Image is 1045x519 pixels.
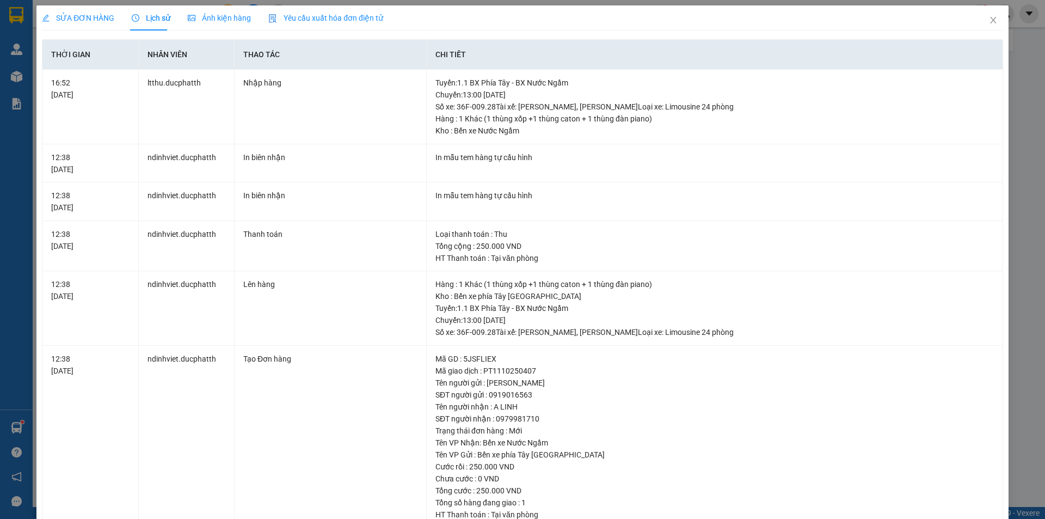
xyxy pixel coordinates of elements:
[139,182,235,221] td: ndinhviet.ducphatth
[435,252,994,264] div: HT Thanh toán : Tại văn phòng
[435,302,994,338] div: Tuyến : 1.1 BX Phía Tây - BX Nước Ngầm Chuyến: 13:00 [DATE] Số xe: 36F-009.28 Tài xế: [PERSON_NAM...
[989,16,998,25] span: close
[435,278,994,290] div: Hàng : 1 Khác (1 thùng xốp +1 thùng caton + 1 thùng đàn piano)
[435,290,994,302] div: Kho : Bến xe phía Tây [GEOGRAPHIC_DATA]
[243,353,417,365] div: Tạo Đơn hàng
[139,40,235,70] th: Nhân viên
[435,473,994,485] div: Chưa cước : 0 VND
[42,14,114,22] span: SỬA ĐƠN HÀNG
[188,14,195,22] span: picture
[268,14,383,22] span: Yêu cầu xuất hóa đơn điện tử
[42,40,138,70] th: Thời gian
[435,365,994,377] div: Mã giao dịch : PT1110250407
[435,228,994,240] div: Loại thanh toán : Thu
[435,413,994,425] div: SĐT người nhận : 0979981710
[51,278,129,302] div: 12:38 [DATE]
[235,40,427,70] th: Thao tác
[132,14,170,22] span: Lịch sử
[139,144,235,183] td: ndinhviet.ducphatth
[243,228,417,240] div: Thanh toán
[435,461,994,473] div: Cước rồi : 250.000 VND
[978,5,1009,36] button: Close
[51,151,129,175] div: 12:38 [DATE]
[132,14,139,22] span: clock-circle
[243,278,417,290] div: Lên hàng
[51,228,129,252] div: 12:38 [DATE]
[139,271,235,346] td: ndinhviet.ducphatth
[51,353,129,377] div: 12:38 [DATE]
[188,14,251,22] span: Ảnh kiện hàng
[435,485,994,497] div: Tổng cước : 250.000 VND
[139,221,235,272] td: ndinhviet.ducphatth
[435,401,994,413] div: Tên người nhận : A LINH
[435,389,994,401] div: SĐT người gửi : 0919016563
[435,449,994,461] div: Tên VP Gửi : Bến xe phía Tây [GEOGRAPHIC_DATA]
[51,77,129,101] div: 16:52 [DATE]
[243,190,417,202] div: In biên nhận
[435,77,994,113] div: Tuyến : 1.1 BX Phía Tây - BX Nước Ngầm Chuyến: 13:00 [DATE] Số xe: 36F-009.28 Tài xế: [PERSON_NAM...
[435,151,994,163] div: In mẫu tem hàng tự cấu hình
[435,190,994,202] div: In mẫu tem hàng tự cấu hình
[435,240,994,252] div: Tổng cộng : 250.000 VND
[435,437,994,449] div: Tên VP Nhận: Bến xe Nước Ngầm
[243,77,417,89] div: Nhập hàng
[243,151,417,163] div: In biên nhận
[139,70,235,144] td: ltthu.ducphatth
[435,353,994,365] div: Mã GD : 5JSFLIEX
[435,113,994,125] div: Hàng : 1 Khác (1 thùng xốp +1 thùng caton + 1 thùng đàn piano)
[435,377,994,389] div: Tên người gửi : [PERSON_NAME]
[42,14,50,22] span: edit
[435,497,994,509] div: Tổng số hàng đang giao : 1
[427,40,1003,70] th: Chi tiết
[51,190,129,213] div: 12:38 [DATE]
[435,125,994,137] div: Kho : Bến xe Nước Ngầm
[268,14,277,23] img: icon
[435,425,994,437] div: Trạng thái đơn hàng : Mới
